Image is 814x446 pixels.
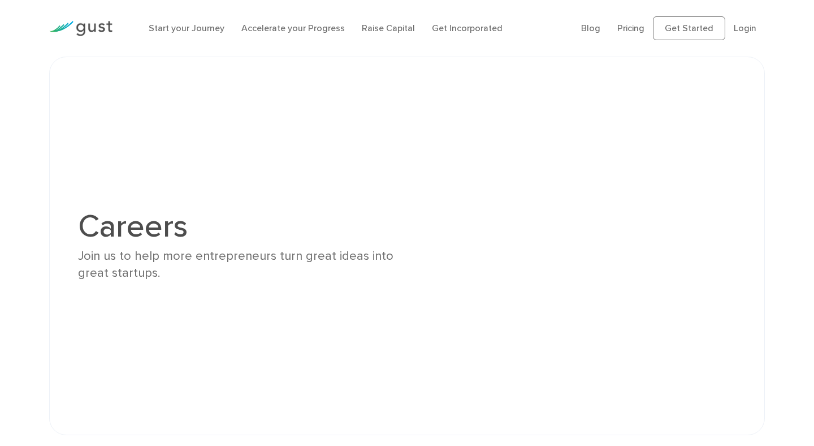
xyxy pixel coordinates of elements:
[653,16,725,40] a: Get Started
[432,23,503,33] a: Get Incorporated
[581,23,600,33] a: Blog
[78,211,399,242] h1: Careers
[734,23,756,33] a: Login
[241,23,345,33] a: Accelerate your Progress
[362,23,415,33] a: Raise Capital
[617,23,644,33] a: Pricing
[78,248,399,281] div: Join us to help more entrepreneurs turn great ideas into great startups.
[49,21,112,36] img: Gust Logo
[149,23,224,33] a: Start your Journey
